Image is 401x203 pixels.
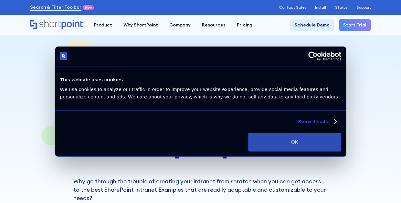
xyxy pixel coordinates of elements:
a: Schedule Demo [290,19,334,31]
a: Status [335,5,347,10]
a: Home [30,20,83,30]
iframe: Chat Widget [285,128,401,203]
div: Pricing [237,22,252,28]
a: Show details [298,118,336,126]
a: Resources [196,19,231,31]
a: Support [356,5,371,10]
button: OK [248,133,341,151]
a: Contact Sales [279,5,306,10]
div: Company [169,22,191,28]
div: Product [94,22,112,28]
div: Why ShortPoint [123,22,158,28]
a: Start Trial [339,19,371,31]
a: Search & Filter Toolbar [30,4,81,11]
div: Resources [202,22,226,28]
a: Why ShortPoint [118,19,164,31]
h1: The Intranet Examples to Inspire You In [DATE] [65,99,336,159]
a: Pricing [231,19,258,31]
img: logo [60,53,68,60]
a: Company [164,19,196,31]
a: Install [315,5,326,10]
a: Usercentrics Cookiebot - opens in a new window [285,51,341,61]
div: This website uses cookies [60,76,341,84]
span: We use cookies to analyze our traffic in order to improve your website experience, provide social... [60,86,340,99]
a: Product [88,19,118,31]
